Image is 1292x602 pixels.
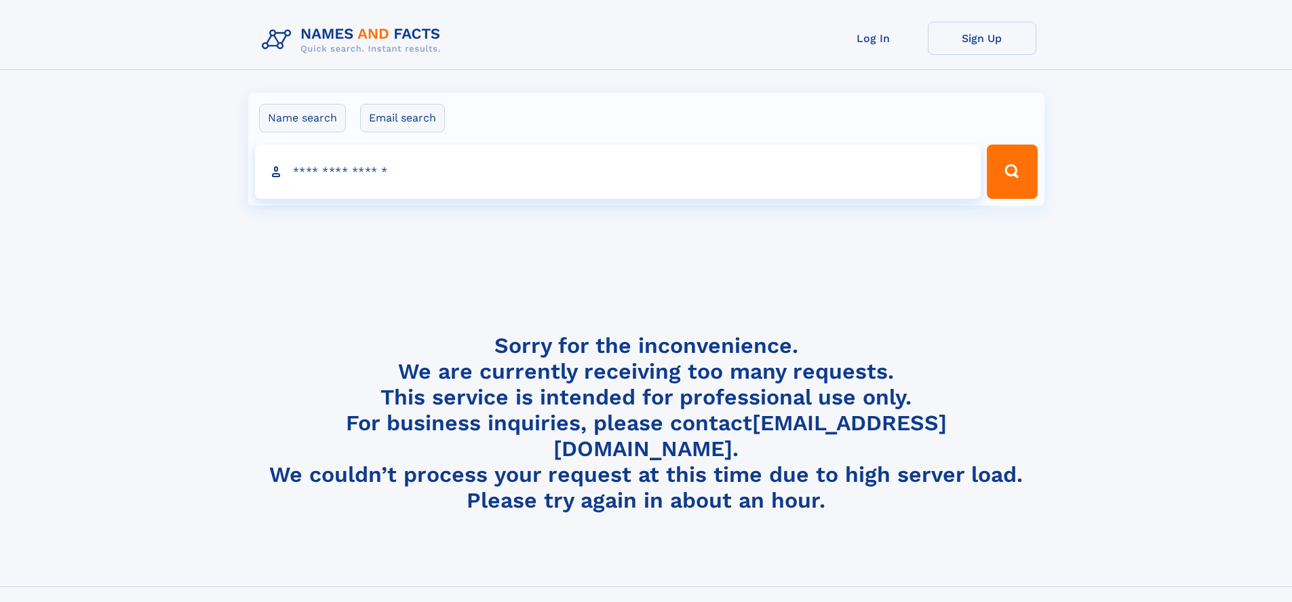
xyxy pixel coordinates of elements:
[553,410,947,462] a: [EMAIL_ADDRESS][DOMAIN_NAME]
[259,104,346,132] label: Name search
[360,104,445,132] label: Email search
[987,145,1037,199] button: Search Button
[256,333,1036,514] h4: Sorry for the inconvenience. We are currently receiving too many requests. This service is intend...
[928,22,1036,55] a: Sign Up
[256,22,452,58] img: Logo Names and Facts
[819,22,928,55] a: Log In
[255,145,981,199] input: search input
